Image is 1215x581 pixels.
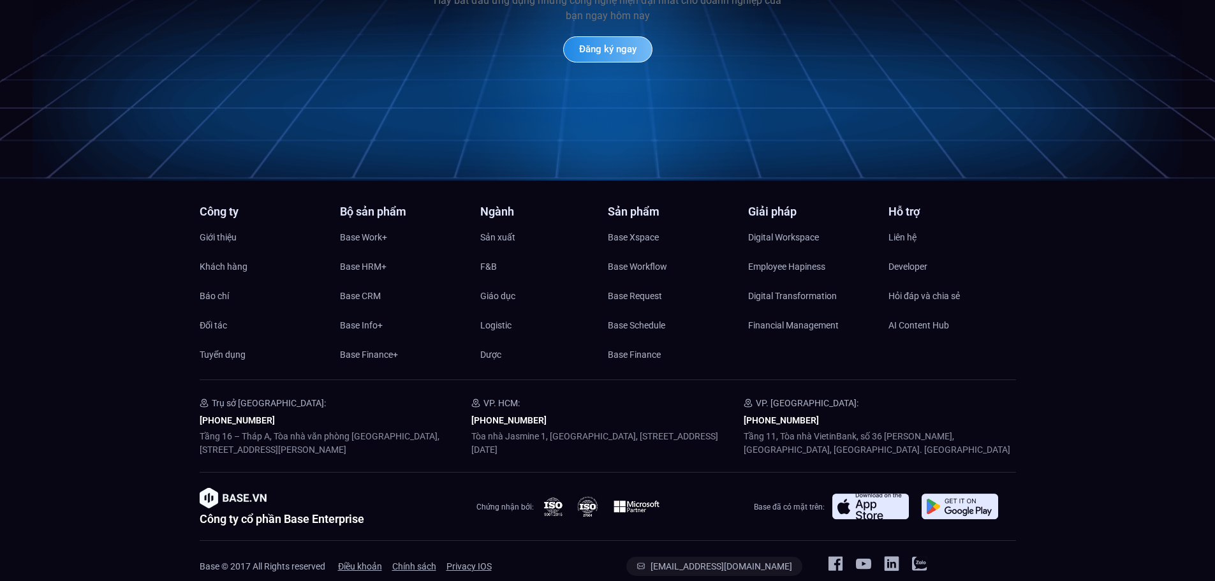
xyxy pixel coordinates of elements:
p: Tầng 11, Tòa nhà VietinBank, số 36 [PERSON_NAME], [GEOGRAPHIC_DATA], [GEOGRAPHIC_DATA]. [GEOGRAPH... [744,430,1016,457]
h4: Công ty [200,206,327,217]
a: Base Workflow [608,257,735,276]
a: Employee Hapiness [748,257,876,276]
span: Dược [480,345,501,364]
span: Financial Management [748,316,839,335]
span: Base Workflow [608,257,667,276]
span: Base Work+ [340,228,387,247]
a: Base Finance [608,345,735,364]
p: Tầng 16 – Tháp A, Tòa nhà văn phòng [GEOGRAPHIC_DATA], [STREET_ADDRESS][PERSON_NAME] [200,430,472,457]
a: Hỏi đáp và chia sẻ [888,286,1016,305]
a: [PHONE_NUMBER] [471,415,547,425]
img: image-1.png [200,488,267,508]
span: Base đã có mặt trên: [754,503,825,511]
span: Base Info+ [340,316,383,335]
span: Đối tác [200,316,227,335]
h4: Giải pháp [748,206,876,217]
a: Điều khoản [338,557,382,576]
p: Tòa nhà Jasmine 1, [GEOGRAPHIC_DATA], [STREET_ADDRESS][DATE] [471,430,744,457]
a: Khách hàng [200,257,327,276]
a: Base Work+ [340,228,468,247]
a: [PHONE_NUMBER] [744,415,819,425]
a: Base Schedule [608,316,735,335]
a: Sản xuất [480,228,608,247]
span: Đăng ký ngay [579,45,637,54]
span: Tuyển dụng [200,345,246,364]
a: Đối tác [200,316,327,335]
span: Khách hàng [200,257,247,276]
h4: Sản phẩm [608,206,735,217]
a: Dược [480,345,608,364]
a: Base HRM+ [340,257,468,276]
h4: Hỗ trợ [888,206,1016,217]
span: Base Request [608,286,662,305]
a: Digital Transformation [748,286,876,305]
h4: Ngành [480,206,608,217]
a: Developer [888,257,1016,276]
a: [EMAIL_ADDRESS][DOMAIN_NAME] [626,557,802,576]
span: Base © 2017 All Rights reserved [200,561,325,571]
span: Hỏi đáp và chia sẻ [888,286,960,305]
a: Base CRM [340,286,468,305]
span: F&B [480,257,497,276]
a: Liên hệ [888,228,1016,247]
a: Base Finance+ [340,345,468,364]
a: F&B [480,257,608,276]
a: Giới thiệu [200,228,327,247]
a: Base Xspace [608,228,735,247]
span: Digital Workspace [748,228,819,247]
span: Developer [888,257,927,276]
span: Giới thiệu [200,228,237,247]
span: Báo chí [200,286,229,305]
a: Tuyển dụng [200,345,327,364]
span: Base HRM+ [340,257,387,276]
a: Financial Management [748,316,876,335]
span: VP. [GEOGRAPHIC_DATA]: [756,398,858,408]
span: Giáo dục [480,286,515,305]
a: [PHONE_NUMBER] [200,415,275,425]
span: Base CRM [340,286,381,305]
span: Base Finance+ [340,345,398,364]
span: Chứng nhận bởi: [476,503,534,511]
a: Báo chí [200,286,327,305]
a: Digital Workspace [748,228,876,247]
a: AI Content Hub [888,316,1016,335]
span: Digital Transformation [748,286,837,305]
a: Giáo dục [480,286,608,305]
a: Base Info+ [340,316,468,335]
a: Đăng ký ngay [563,36,652,63]
span: Base Finance [608,345,661,364]
span: AI Content Hub [888,316,949,335]
span: Privacy IOS [446,557,492,576]
h4: Bộ sản phẩm [340,206,468,217]
a: Chính sách [392,557,436,576]
span: [EMAIL_ADDRESS][DOMAIN_NAME] [651,562,792,571]
span: Liên hệ [888,228,917,247]
span: Trụ sở [GEOGRAPHIC_DATA]: [212,398,326,408]
span: Logistic [480,316,512,335]
span: VP. HCM: [483,398,520,408]
span: Sản xuất [480,228,515,247]
span: Base Xspace [608,228,659,247]
span: Employee Hapiness [748,257,825,276]
a: Base Request [608,286,735,305]
a: Logistic [480,316,608,335]
h2: Công ty cổ phần Base Enterprise [200,513,364,525]
span: Base Schedule [608,316,665,335]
